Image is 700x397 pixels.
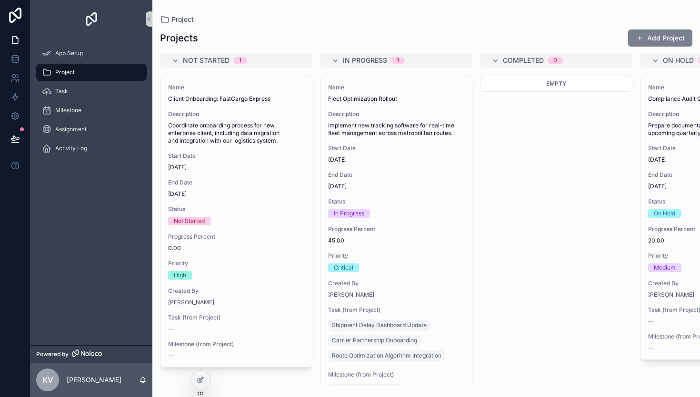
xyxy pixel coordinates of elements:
span: Task [55,87,68,95]
span: Description [328,110,464,118]
a: Route Optimization Algorithm Integration [328,350,445,361]
span: Carrier Partnership Onboarding [332,337,417,344]
span: In Progress [343,56,387,65]
span: Status [168,205,304,213]
span: Implement new tracking software for real-time fleet management across metropolitan routes. [328,122,464,137]
span: KV [42,374,53,386]
span: Name [328,84,464,91]
span: -- [168,352,174,359]
span: [DATE] [328,183,464,190]
span: Assignment [55,126,87,133]
span: [DATE] [168,164,304,171]
span: Progress Percent [168,233,304,241]
a: Activity Log [36,140,147,157]
span: [DATE] [328,156,464,164]
a: Shipment Delay Dashboard Update [328,320,430,331]
div: 1 [397,57,399,64]
span: Status [328,198,464,205]
span: -- [168,325,174,333]
div: High [174,271,186,280]
span: Milestone (from Project) [328,371,464,378]
span: Shipment Delay Dashboard Update [332,321,427,329]
span: Project [171,15,194,24]
span: Milestone [55,107,81,114]
span: -- [648,318,654,325]
span: Task (from Project) [168,314,304,321]
a: Carrier Partnership Onboarding [328,335,421,346]
a: Project [160,15,194,24]
a: Powered by [30,345,152,363]
span: Coordinate onboarding process for new enterprise client, including data migration and integration... [168,122,304,145]
span: Start Date [168,152,304,160]
span: Empty [546,80,566,87]
a: Project [36,64,147,81]
div: Medium [654,263,676,272]
div: scrollable content [30,38,152,169]
a: Assignment [36,121,147,138]
span: End Date [328,171,464,179]
span: On Hold [663,56,694,65]
div: 0 [553,57,557,64]
h1: Projects [160,31,198,45]
a: [PERSON_NAME] [328,291,374,299]
div: Critical [334,263,353,272]
a: NameClient Onboarding: FastCargo ExpressDescriptionCoordinate onboarding process for new enterpri... [160,76,312,368]
span: Client Onboarding: FastCargo Express [168,95,304,103]
a: Milestone [36,102,147,119]
span: Priority [168,260,304,267]
span: Project [55,68,75,76]
span: Progress Percent [328,225,464,233]
span: 45.00 [328,237,464,244]
span: Not Started [183,56,230,65]
span: -- [648,344,654,352]
span: Activity Log [55,145,87,152]
img: App logo [84,11,99,27]
span: [DATE] [168,190,304,198]
span: Fleet Optimization Rollout [328,95,464,103]
span: 0.00 [168,244,304,252]
span: Description [168,110,304,118]
span: Start Date [328,145,464,152]
span: Powered by [36,350,69,358]
a: [PERSON_NAME] [168,299,214,306]
div: In Progress [334,209,364,218]
span: Priority [328,252,464,260]
div: On Hold [654,209,675,218]
button: Add Project [628,29,692,47]
span: Task (from Project) [328,306,464,314]
span: App Setup [55,49,83,57]
div: Not Started [174,217,205,225]
span: End Date [168,179,304,186]
span: Created By [168,287,304,295]
a: App Setup [36,45,147,62]
a: [PERSON_NAME] [648,291,694,299]
span: Name [168,84,304,91]
span: Milestone (from Project) [168,340,304,348]
a: Task [36,83,147,100]
span: Created By [328,280,464,287]
p: [PERSON_NAME] [67,375,121,385]
span: Route Optimization Algorithm Integration [332,352,441,359]
div: 1 [239,57,241,64]
span: Completed [503,56,544,65]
